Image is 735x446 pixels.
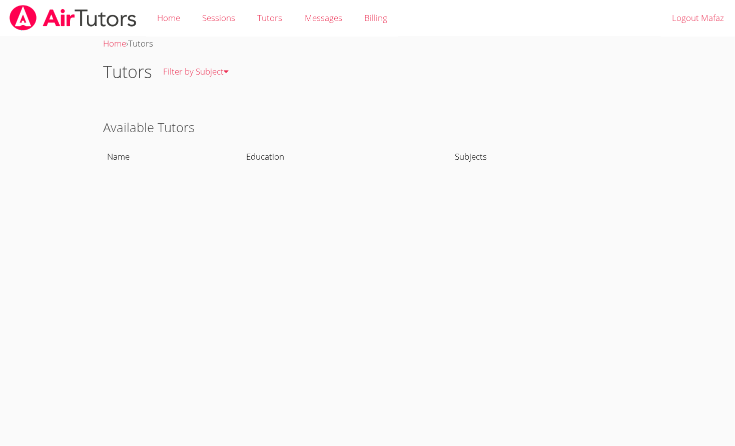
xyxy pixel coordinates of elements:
[9,5,138,31] img: airtutors_banner-c4298cdbf04f3fff15de1276eac7730deb9818008684d7c2e4769d2f7ddbe033.png
[103,37,632,51] div: ›
[128,38,153,49] span: Tutors
[103,145,242,168] th: Name
[305,12,342,24] span: Messages
[450,145,632,168] th: Subjects
[152,54,240,90] a: Filter by Subject
[103,118,632,137] h2: Available Tutors
[103,38,126,49] a: Home
[103,59,152,85] h1: Tutors
[242,145,451,168] th: Education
